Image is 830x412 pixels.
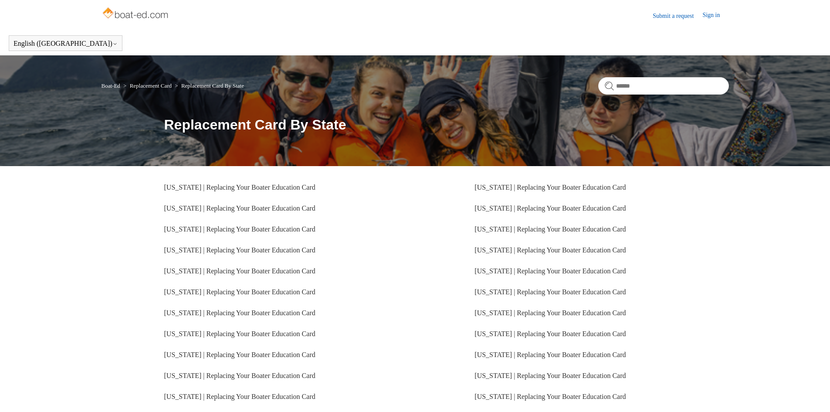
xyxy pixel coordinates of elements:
[474,267,626,275] a: [US_STATE] | Replacing Your Boater Education Card
[474,330,626,337] a: [US_STATE] | Replacing Your Boater Education Card
[164,309,315,317] a: [US_STATE] | Replacing Your Boater Education Card
[653,11,702,20] a: Submit a request
[164,330,315,337] a: [US_STATE] | Replacing Your Boater Education Card
[474,351,626,358] a: [US_STATE] | Replacing Your Boater Education Card
[474,372,626,379] a: [US_STATE] | Replacing Your Boater Education Card
[130,82,172,89] a: Replacement Card
[102,82,120,89] a: Boat-Ed
[164,225,315,233] a: [US_STATE] | Replacing Your Boater Education Card
[164,288,315,296] a: [US_STATE] | Replacing Your Boater Education Card
[474,204,626,212] a: [US_STATE] | Replacing Your Boater Education Card
[14,40,118,48] button: English ([GEOGRAPHIC_DATA])
[474,246,626,254] a: [US_STATE] | Replacing Your Boater Education Card
[474,309,626,317] a: [US_STATE] | Replacing Your Boater Education Card
[164,204,315,212] a: [US_STATE] | Replacing Your Boater Education Card
[164,114,729,135] h1: Replacement Card By State
[122,82,173,89] li: Replacement Card
[164,267,315,275] a: [US_STATE] | Replacing Your Boater Education Card
[801,383,823,405] div: Live chat
[102,5,171,23] img: Boat-Ed Help Center home page
[164,351,315,358] a: [US_STATE] | Replacing Your Boater Education Card
[702,10,728,21] a: Sign in
[102,82,122,89] li: Boat-Ed
[164,372,315,379] a: [US_STATE] | Replacing Your Boater Education Card
[474,225,626,233] a: [US_STATE] | Replacing Your Boater Education Card
[181,82,244,89] a: Replacement Card By State
[164,246,315,254] a: [US_STATE] | Replacing Your Boater Education Card
[164,184,315,191] a: [US_STATE] | Replacing Your Boater Education Card
[474,393,626,400] a: [US_STATE] | Replacing Your Boater Education Card
[598,77,729,95] input: Search
[474,184,626,191] a: [US_STATE] | Replacing Your Boater Education Card
[164,393,315,400] a: [US_STATE] | Replacing Your Boater Education Card
[173,82,244,89] li: Replacement Card By State
[474,288,626,296] a: [US_STATE] | Replacing Your Boater Education Card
